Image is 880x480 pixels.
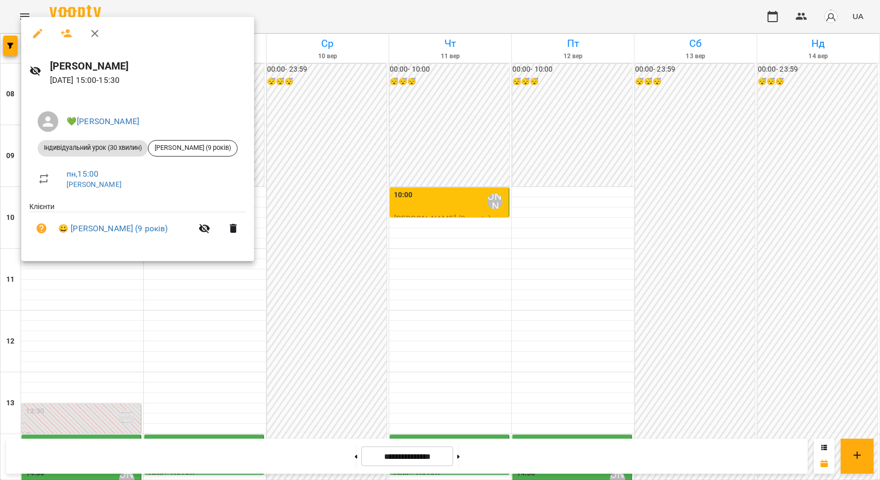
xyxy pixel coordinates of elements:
p: [DATE] 15:00 - 15:30 [50,74,246,87]
a: пн , 15:00 [67,169,98,179]
span: Індивідуальний урок (30 хвилин) [38,143,148,152]
div: [PERSON_NAME] (9 років) [148,140,238,157]
h6: [PERSON_NAME] [50,58,246,74]
a: 😀 [PERSON_NAME] (9 років) [58,222,168,235]
span: [PERSON_NAME] (9 років) [148,143,237,152]
a: 💚[PERSON_NAME] [67,116,139,126]
button: Візит ще не сплачено. Додати оплату? [29,216,54,241]
ul: Клієнти [29,201,246,249]
a: [PERSON_NAME] [67,180,122,188]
